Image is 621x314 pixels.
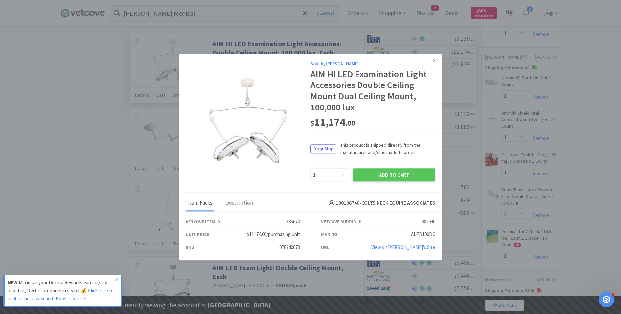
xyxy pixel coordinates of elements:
iframe: Intercom live chat [599,292,614,307]
div: Description [224,195,255,211]
h4: 100106740 - COLTS NECK EQUINE ASSOCIATES [327,199,435,207]
div: ALED100DC [411,230,435,238]
div: 382690 [422,218,435,226]
span: Drop Ship [311,145,336,153]
span: $ [310,119,314,128]
img: 9f4b2fc3ae1449b4b1438805a158190e_382690.jpeg [205,78,291,163]
div: Vetcove Item ID [186,218,220,225]
div: SKU [186,244,194,251]
div: URL [321,244,329,251]
span: 11,174 [310,116,355,129]
p: Maximize your Dechra Rewards earnings by boosting Dechra products in search💰. [8,279,115,302]
strong: NEW! [8,279,19,286]
span: . 00 [345,119,355,128]
button: Add to Cart [353,168,435,181]
div: AIM HI LED Examination Light Accessories Double Ceiling Mount Dual Ceiling Mount, 100,000 lux [310,69,435,113]
div: Man No. [321,231,339,238]
div: Sold by [PERSON_NAME] [310,60,435,67]
a: View on[PERSON_NAME]'s Site [371,244,435,250]
div: Vetcove Supply ID [321,218,362,225]
div: 078940073 [279,243,300,251]
div: Unit Price [186,231,209,238]
div: 385670 [286,218,300,226]
div: Item Facts [186,195,214,211]
div: $11174.00/purchasing unit [247,230,300,238]
span: This product is shipped directly from the manufacturer and/or is made to order [336,141,435,156]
